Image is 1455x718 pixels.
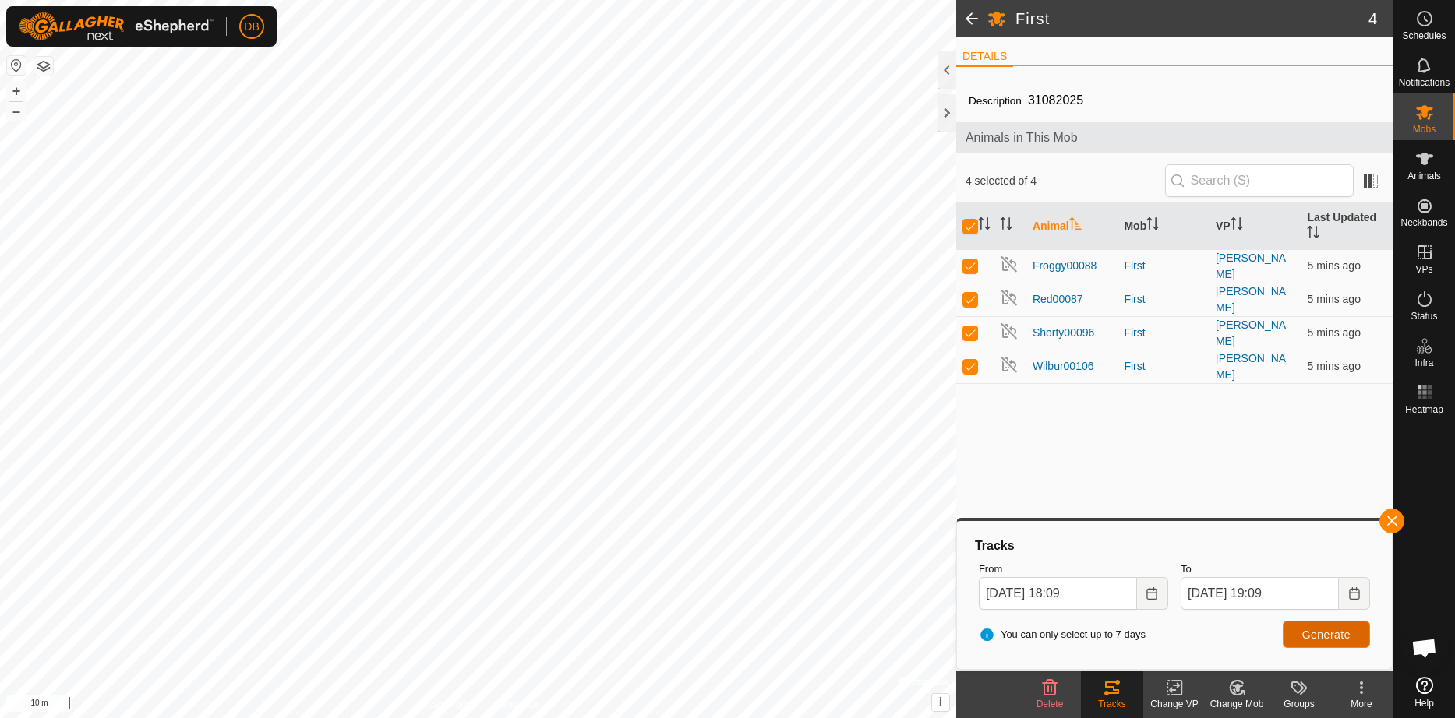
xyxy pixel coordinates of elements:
div: More [1330,697,1393,711]
div: First [1124,358,1203,375]
input: Search (S) [1165,164,1354,197]
label: From [979,561,1168,577]
span: Red00087 [1033,291,1083,308]
div: First [1124,258,1203,274]
img: Gallagher Logo [19,12,214,40]
div: Change VP [1143,697,1206,711]
button: Choose Date [1137,577,1168,610]
div: Tracks [1081,697,1143,711]
span: Shorty00096 [1033,325,1094,341]
th: Mob [1118,203,1210,250]
img: returning off [1000,288,1019,307]
button: Generate [1283,621,1370,648]
div: First [1124,291,1203,308]
span: Notifications [1399,78,1450,87]
button: Choose Date [1339,577,1370,610]
button: Map Layers [34,57,53,76]
li: DETAILS [956,48,1013,67]
span: Generate [1302,628,1351,641]
div: Open chat [1401,625,1448,671]
span: Status [1411,311,1437,321]
button: i [932,694,949,711]
button: + [7,82,26,100]
p-sorticon: Activate to sort [1146,220,1159,232]
p-sorticon: Activate to sort [1231,220,1243,232]
h2: First [1015,9,1368,28]
th: VP [1210,203,1301,250]
span: Animals [1407,171,1441,181]
span: 22 Sept 2025, 7:04 pm [1307,326,1360,339]
p-sorticon: Activate to sort [1069,220,1082,232]
span: 22 Sept 2025, 7:04 pm [1307,293,1360,305]
span: Help [1414,699,1434,708]
label: Description [969,95,1022,107]
span: Neckbands [1400,218,1447,227]
span: VPs [1415,265,1432,274]
a: Privacy Policy [416,698,475,712]
th: Animal [1026,203,1118,250]
a: [PERSON_NAME] [1216,252,1286,280]
span: Animals in This Mob [966,128,1383,147]
label: To [1181,561,1370,577]
span: 31082025 [1022,87,1089,113]
span: Heatmap [1405,405,1443,414]
span: 4 [1368,7,1377,30]
div: Tracks [973,537,1376,555]
span: You can only select up to 7 days [979,627,1146,642]
a: [PERSON_NAME] [1216,285,1286,314]
th: Last Updated [1301,203,1393,250]
span: Schedules [1402,31,1446,40]
button: – [7,102,26,121]
div: Change Mob [1206,697,1268,711]
span: i [939,695,942,709]
a: [PERSON_NAME] [1216,319,1286,347]
img: returning off [1000,322,1019,340]
span: Mobs [1413,125,1436,134]
button: Reset Map [7,56,26,75]
span: 22 Sept 2025, 7:04 pm [1307,259,1360,272]
span: Delete [1037,699,1064,709]
span: Wilbur00106 [1033,358,1094,375]
div: First [1124,325,1203,341]
span: Infra [1414,358,1433,368]
a: Help [1393,670,1455,714]
p-sorticon: Activate to sort [1307,228,1319,241]
span: 4 selected of 4 [966,173,1165,189]
p-sorticon: Activate to sort [1000,220,1012,232]
div: Groups [1268,697,1330,711]
img: returning off [1000,255,1019,273]
span: 22 Sept 2025, 7:04 pm [1307,360,1360,372]
a: Contact Us [493,698,539,712]
span: DB [244,19,259,35]
img: returning off [1000,355,1019,374]
p-sorticon: Activate to sort [978,220,991,232]
a: [PERSON_NAME] [1216,352,1286,381]
span: Froggy00088 [1033,258,1097,274]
